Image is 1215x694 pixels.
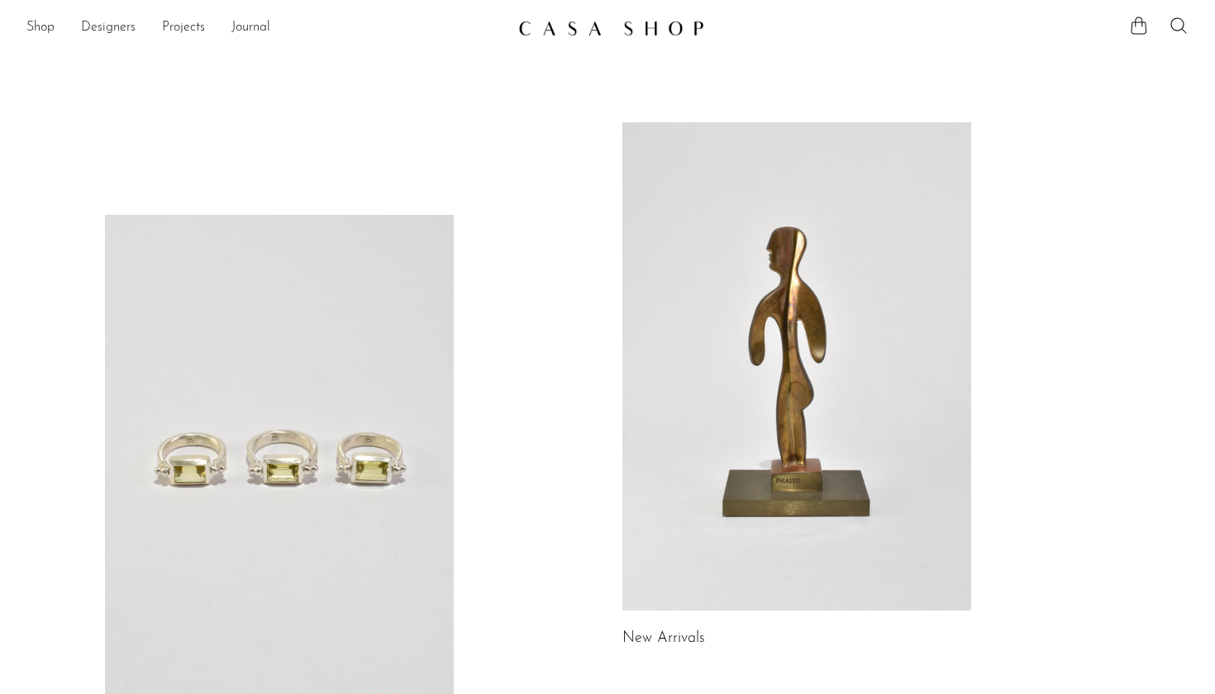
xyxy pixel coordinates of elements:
ul: NEW HEADER MENU [26,14,505,42]
a: Shop [26,17,55,39]
a: Journal [231,17,270,39]
a: New Arrivals [622,631,705,646]
a: Projects [162,17,205,39]
a: Designers [81,17,136,39]
nav: Desktop navigation [26,14,505,42]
